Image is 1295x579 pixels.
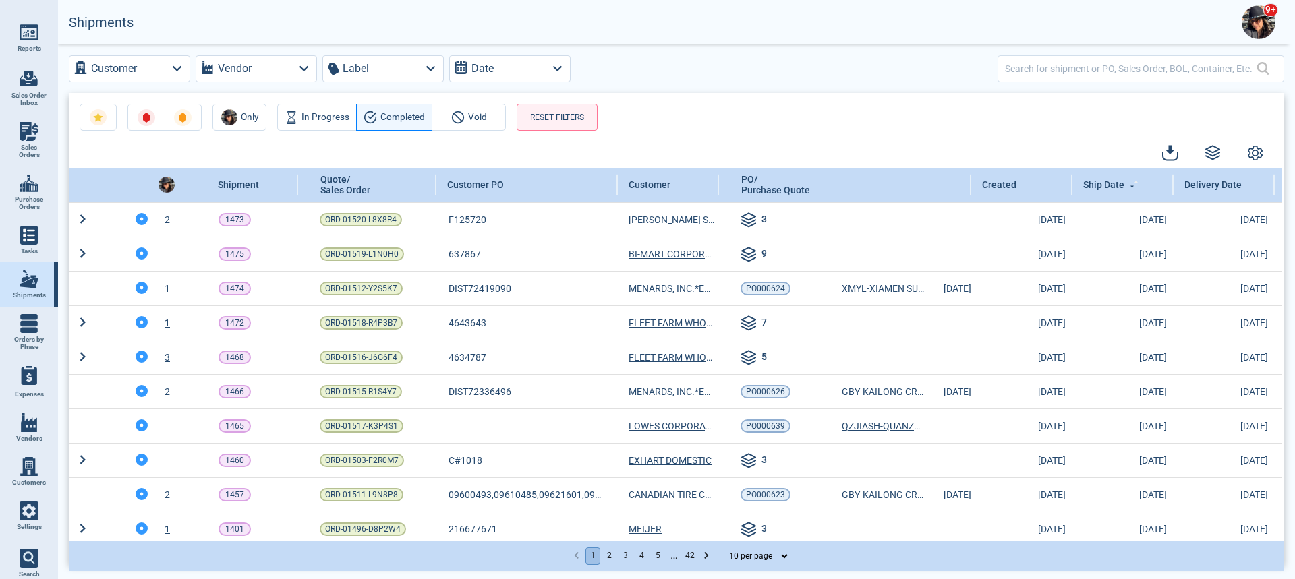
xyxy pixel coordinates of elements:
span: Only [241,109,258,125]
label: Vendor [218,59,252,78]
span: F125720 [449,213,486,226]
a: PO000624 [741,282,790,295]
span: CANADIAN TIRE CORP LIMITED [629,488,716,501]
span: PO000623 [746,488,785,501]
td: [DATE] [971,443,1072,477]
a: ORD-01511-L9N8P8 [320,488,403,501]
button: Void [432,104,506,131]
a: GBY-KAILONG CRAFTS MANUFACTURING CO.,LTD [842,488,924,501]
span: 1 [165,524,170,535]
a: 1457 [219,488,251,501]
td: [DATE] [971,477,1072,512]
span: Vendors [16,435,42,443]
a: FLEET FARM WHOLESALE [629,316,716,330]
button: Date [449,55,571,82]
label: Customer [91,59,137,78]
p: 1473 [225,213,244,226]
td: [DATE] [971,374,1072,408]
a: 1468 [219,351,251,364]
td: [DATE] [1072,237,1174,271]
span: In Progress [301,109,349,125]
p: 1465 [225,419,244,433]
span: ORD-01511-L9N8P8 [325,488,398,501]
span: Orders by Phase [11,336,47,351]
span: Tasks [21,247,38,255]
span: Delivery Date [1184,179,1242,190]
a: 1 [165,522,170,536]
span: Quote/ Sales Order [320,174,370,195]
td: [DATE] [1174,374,1275,408]
td: [DATE] [1072,443,1174,477]
span: ORD-01519-L1N0H0 [325,247,399,261]
span: ORD-01516-J6G6F4 [325,351,397,364]
button: Go to page 5 [650,547,665,565]
a: 3 [165,351,170,364]
span: Customers [12,479,46,487]
span: PO000626 [746,385,785,398]
img: menu_icon [20,501,38,520]
span: PO/ Purchase Quote [741,174,810,195]
span: Shipment [218,179,259,190]
span: FLEET FARM WHOLESALE [629,351,716,364]
span: XMYL-XIAMEN SUNEVER IMP AND EXP CO LTD [842,283,1039,294]
span: Customer [629,179,670,190]
span: Completed [380,109,425,125]
td: [DATE] [971,512,1072,547]
td: [DATE] [1072,374,1174,408]
a: [PERSON_NAME] SUPPLY, INC. [629,213,716,226]
span: DIST72419090 [449,282,511,295]
img: menu_icon [20,314,38,333]
td: [DATE] [971,237,1072,271]
p: 1466 [225,385,244,398]
span: PO000624 [746,282,785,295]
span: [DATE] [931,385,971,398]
span: 3 [761,212,767,228]
button: page 1 [585,547,600,565]
td: [DATE] [1174,443,1275,477]
td: [DATE] [1174,512,1275,547]
span: LOWES CORPORATE TRADE PAYABLES [629,419,716,433]
span: ORD-01503-F2R0M7 [325,454,399,467]
button: Customer [69,55,190,82]
div: … [666,548,681,563]
p: 1401 [225,522,244,536]
img: menu_icon [20,174,38,193]
td: [DATE] [1072,512,1174,547]
span: 2 [165,214,170,225]
span: MENARDS, INC.*EAU CLAIRE [629,385,716,398]
a: 1 [165,316,170,330]
span: Shipments [13,291,46,299]
span: 3 [165,352,170,363]
img: Avatar [221,109,237,125]
button: RESET FILTERS [517,104,598,131]
span: 3 [761,453,767,469]
button: Label [322,55,444,82]
a: GBY-KAILONG CRAFTS MANUFACTURING CO.,LTD [842,385,924,398]
td: [DATE] [1072,340,1174,374]
td: [DATE] [1072,477,1174,512]
span: PO000639 [746,419,785,433]
span: ORD-01518-R4P3B7 [325,316,397,330]
a: 1465 [219,419,251,433]
a: PO000639 [741,419,790,433]
img: menu_icon [20,122,38,141]
td: [DATE] [1072,271,1174,305]
span: Void [468,109,487,125]
a: ORD-01503-F2R0M7 [320,454,404,467]
span: 637867 [449,247,481,261]
td: [DATE] [1174,237,1275,271]
span: Created [982,179,1016,190]
span: 9 [761,247,767,263]
a: QZJIASH-QUANZHOU JIASHENG METAL & PLASTIC PRODUCTS CO. LTD. [842,419,924,433]
button: Go to page 4 [634,547,649,565]
span: ORD-01512-Y2S5K7 [325,282,397,295]
nav: pagination navigation [569,547,714,565]
a: 1472 [219,316,251,330]
span: Settings [17,523,42,531]
span: [DATE] [931,488,971,501]
p: 1457 [225,488,244,501]
a: ORD-01512-Y2S5K7 [320,282,403,295]
a: ORD-01516-J6G6F4 [320,351,403,364]
td: [DATE] [971,271,1072,305]
button: Go to page 2 [602,547,616,565]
